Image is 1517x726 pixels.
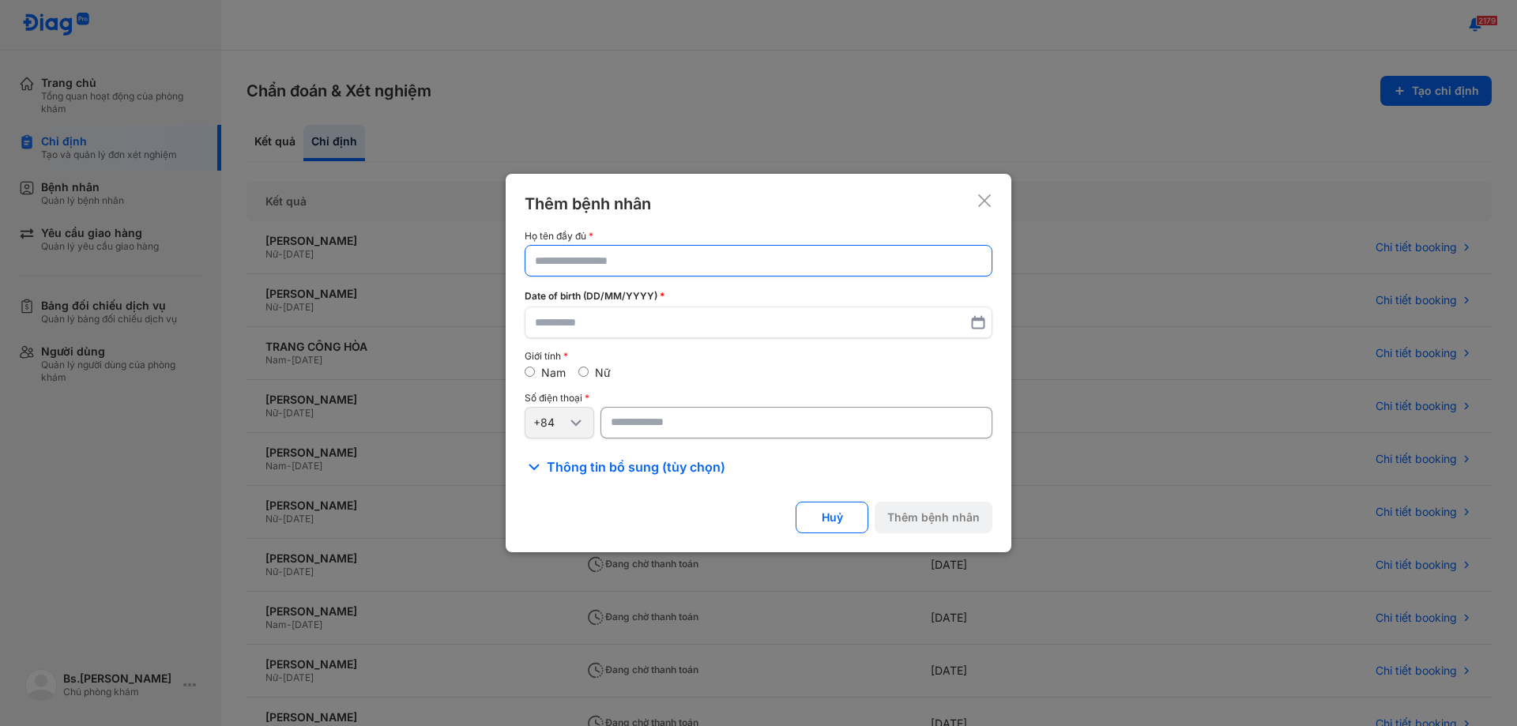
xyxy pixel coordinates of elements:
div: Date of birth (DD/MM/YYYY) [525,289,992,303]
label: Nữ [595,366,611,379]
button: Thêm bệnh nhân [875,502,992,533]
div: Thêm bệnh nhân [525,193,651,215]
span: Thông tin bổ sung (tùy chọn) [547,457,725,476]
div: +84 [533,416,567,430]
button: Huỷ [796,502,868,533]
div: Giới tính [525,351,992,362]
label: Nam [541,366,566,379]
div: Số điện thoại [525,393,992,404]
div: Họ tên đầy đủ [525,231,992,242]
